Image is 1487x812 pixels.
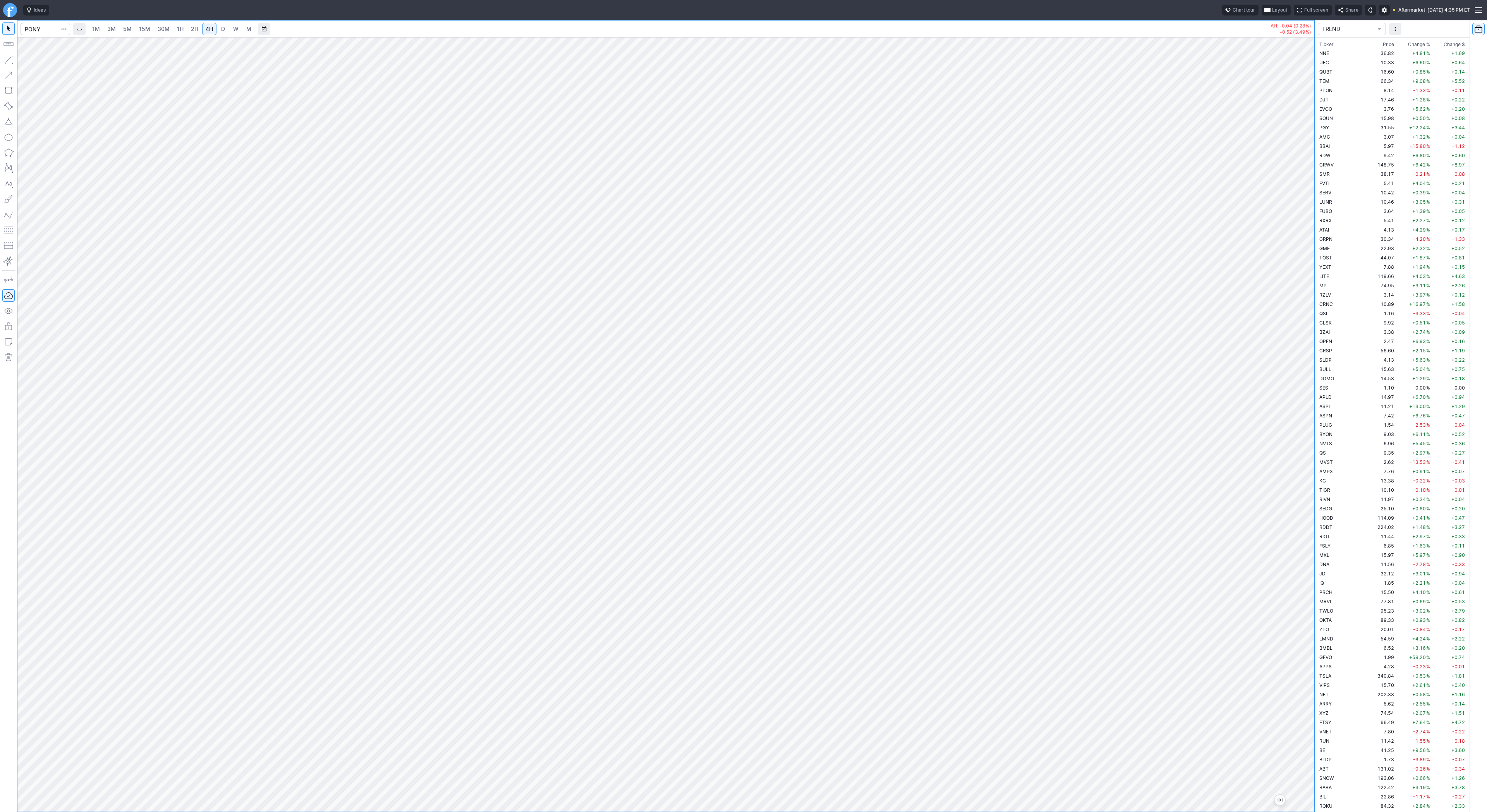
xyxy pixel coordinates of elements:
[258,23,270,35] button: Range
[1319,208,1332,214] span: FUBO
[1367,104,1396,113] td: 3.76
[1367,318,1396,327] td: 9.92
[1426,60,1430,65] span: %
[1319,60,1329,65] span: UEC
[2,255,15,267] button: Anchored VWAP
[1319,459,1333,465] span: MVST
[1319,338,1332,344] span: OPEN
[1451,162,1465,168] span: +8.97
[1274,795,1285,805] button: Jump to the most recent bar
[1319,311,1327,316] span: QSI
[139,26,150,32] span: 15M
[1451,255,1465,261] span: +0.81
[1319,153,1331,158] span: RDW
[1304,6,1328,14] span: Full screen
[1412,264,1426,270] span: +1.94
[1410,143,1426,149] span: -15.80
[1319,227,1329,233] span: ATAI
[1426,320,1430,326] span: %
[1451,125,1465,130] span: +3.44
[1319,320,1332,326] span: CLSK
[1451,245,1465,251] span: +0.52
[1367,402,1396,411] td: 11.21
[1319,283,1327,288] span: MP
[1412,227,1426,233] span: +4.29
[1319,357,1332,363] span: SLDP
[1426,125,1430,130] span: %
[1319,41,1333,48] div: Ticker
[2,115,15,128] button: Triangle
[1319,236,1332,242] span: GRPN
[1451,199,1465,205] span: +0.31
[1367,271,1396,281] td: 119.66
[1451,366,1465,372] span: +0.75
[1367,141,1396,151] td: 5.97
[1367,327,1396,336] td: 3.38
[1367,216,1396,225] td: 5.41
[1452,88,1465,93] span: -0.11
[2,162,15,174] button: XABCD
[1412,292,1426,298] span: +3.97
[1367,244,1396,253] td: 22.93
[1335,5,1362,15] button: Share
[1319,255,1332,261] span: TOST
[1367,67,1396,76] td: 16.60
[1426,143,1430,149] span: %
[1367,392,1396,402] td: 14.97
[1319,441,1332,446] span: NVTS
[2,239,15,252] button: Position
[1426,245,1430,251] span: %
[1412,162,1426,168] span: +6.42
[1451,329,1465,335] span: +0.09
[1426,69,1430,75] span: %
[1367,188,1396,197] td: 10.42
[1426,338,1430,344] span: %
[1412,190,1426,196] span: +0.39
[242,23,255,35] a: M
[1451,413,1465,419] span: +0.47
[217,23,229,35] a: D
[1426,50,1430,56] span: %
[1319,376,1334,381] span: DOMO
[1319,78,1329,84] span: TEM
[1451,431,1465,437] span: +0.52
[2,351,15,364] button: Remove all autosaved drawings
[1426,162,1430,168] span: %
[158,26,170,32] span: 30M
[1319,171,1330,177] span: SMR
[1319,125,1329,130] span: PGY
[1451,441,1465,446] span: +0.36
[1412,441,1426,446] span: +5.45
[1452,311,1465,316] span: -0.04
[1451,450,1465,456] span: +0.27
[1426,422,1430,428] span: %
[1426,292,1430,298] span: %
[1426,311,1430,316] span: %
[177,26,184,32] span: 1H
[1451,273,1465,279] span: +4.63
[1409,403,1426,409] span: +13.00
[1426,255,1430,261] span: %
[1319,403,1330,409] span: ASPI
[1451,115,1465,121] span: +0.08
[1345,6,1358,14] span: Share
[1451,348,1465,354] span: +1.19
[1413,88,1426,93] span: -1.33
[1367,346,1396,355] td: 56.60
[1426,366,1430,372] span: %
[1412,106,1426,112] span: +5.62
[1426,115,1430,121] span: %
[1367,429,1396,439] td: 9.03
[1426,450,1430,456] span: %
[1412,366,1426,372] span: +5.04
[1426,171,1430,177] span: %
[1319,273,1329,279] span: LITE
[1451,283,1465,288] span: +2.26
[1451,134,1465,140] span: +0.04
[1379,5,1390,15] button: Settings
[1412,69,1426,75] span: +0.85
[1319,134,1330,140] span: AMC
[92,26,100,32] span: 1M
[1319,431,1332,437] span: BYON
[1451,50,1465,56] span: +1.69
